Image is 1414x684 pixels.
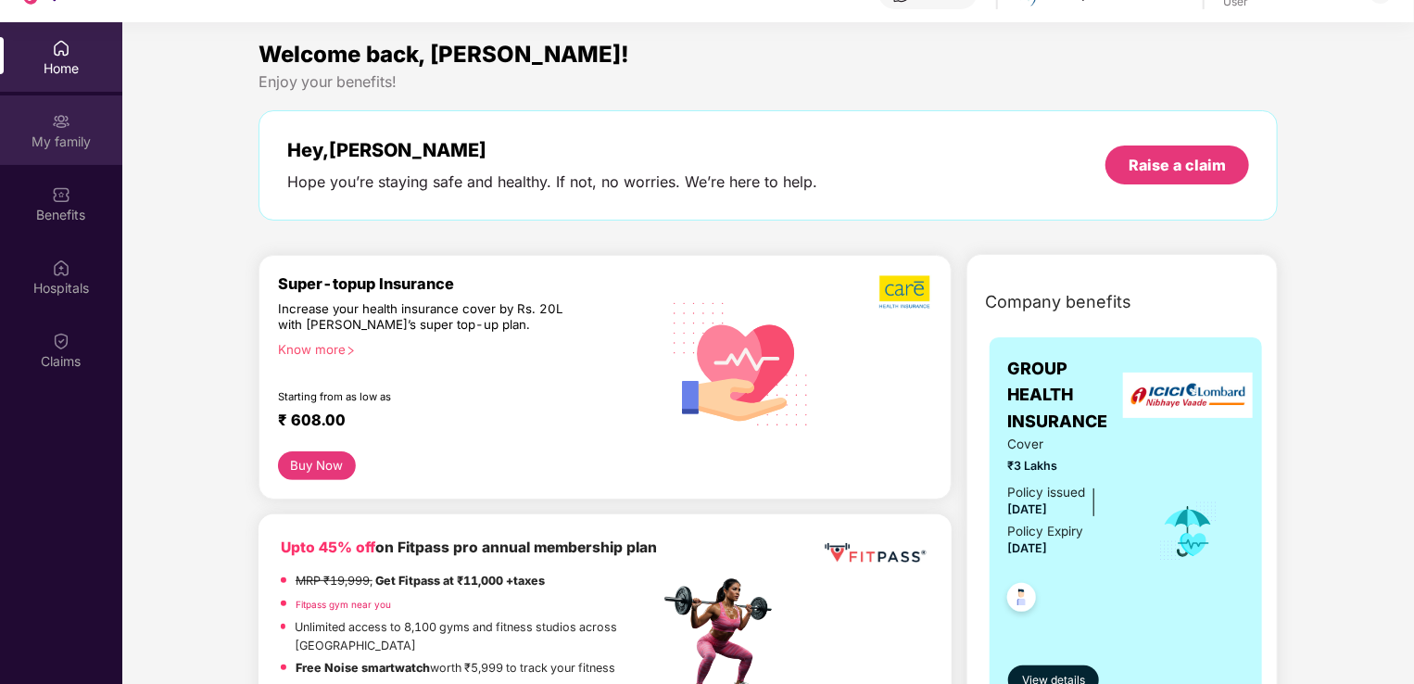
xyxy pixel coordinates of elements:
strong: Free Noise smartwatch [296,661,430,675]
div: Increase your health insurance cover by Rs. 20L with [PERSON_NAME]’s super top-up plan. [278,301,580,334]
span: Welcome back, [PERSON_NAME]! [259,41,629,68]
img: svg+xml;base64,PHN2ZyBpZD0iSG9tZSIgeG1sbnM9Imh0dHA6Ly93d3cudzMub3JnLzIwMDAvc3ZnIiB3aWR0aD0iMjAiIG... [52,39,70,57]
img: fppp.png [821,537,929,570]
div: Super-topup Insurance [278,274,660,293]
div: Hope you’re staying safe and healthy. If not, no worries. We’re here to help. [287,172,817,192]
div: Enjoy your benefits! [259,72,1278,92]
img: b5dec4f62d2307b9de63beb79f102df3.png [879,274,932,310]
span: [DATE] [1008,502,1048,516]
span: ₹3 Lakhs [1008,457,1133,475]
strong: Get Fitpass at ₹11,000 +taxes [375,574,545,588]
div: Know more [278,342,649,355]
img: svg+xml;base64,PHN2ZyBpZD0iQ2xhaW0iIHhtbG5zPSJodHRwOi8vd3d3LnczLm9yZy8yMDAwL3N2ZyIgd2lkdGg9IjIwIi... [52,332,70,350]
div: Policy issued [1008,483,1086,502]
img: icon [1158,500,1218,562]
img: svg+xml;base64,PHN2ZyB4bWxucz0iaHR0cDovL3d3dy53My5vcmcvMjAwMC9zdmciIHhtbG5zOnhsaW5rPSJodHRwOi8vd3... [660,280,823,446]
b: Upto 45% off [281,538,375,556]
img: svg+xml;base64,PHN2ZyBpZD0iSG9zcGl0YWxzIiB4bWxucz0iaHR0cDovL3d3dy53My5vcmcvMjAwMC9zdmciIHdpZHRoPS... [52,259,70,277]
a: Fitpass gym near you [296,599,391,610]
img: svg+xml;base64,PHN2ZyB4bWxucz0iaHR0cDovL3d3dy53My5vcmcvMjAwMC9zdmciIHdpZHRoPSI0OC45NDMiIGhlaWdodD... [999,577,1044,623]
div: ₹ 608.00 [278,411,641,433]
img: insurerLogo [1123,373,1253,418]
span: Company benefits [986,289,1132,315]
div: Hey, [PERSON_NAME] [287,139,817,161]
span: GROUP HEALTH INSURANCE [1008,356,1133,435]
span: Cover [1008,435,1133,454]
div: Starting from as low as [278,390,581,403]
button: Buy Now [278,451,356,480]
img: svg+xml;base64,PHN2ZyB3aWR0aD0iMjAiIGhlaWdodD0iMjAiIHZpZXdCb3g9IjAgMCAyMCAyMCIgZmlsbD0ibm9uZSIgeG... [52,112,70,131]
div: Raise a claim [1129,155,1226,175]
p: Unlimited access to 8,100 gyms and fitness studios across [GEOGRAPHIC_DATA] [295,618,659,655]
del: MRP ₹19,999, [296,574,372,588]
span: right [346,346,356,356]
b: on Fitpass pro annual membership plan [281,538,657,556]
span: [DATE] [1008,541,1048,555]
div: Policy Expiry [1008,522,1084,541]
img: svg+xml;base64,PHN2ZyBpZD0iQmVuZWZpdHMiIHhtbG5zPSJodHRwOi8vd3d3LnczLm9yZy8yMDAwL3N2ZyIgd2lkdGg9Ij... [52,185,70,204]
